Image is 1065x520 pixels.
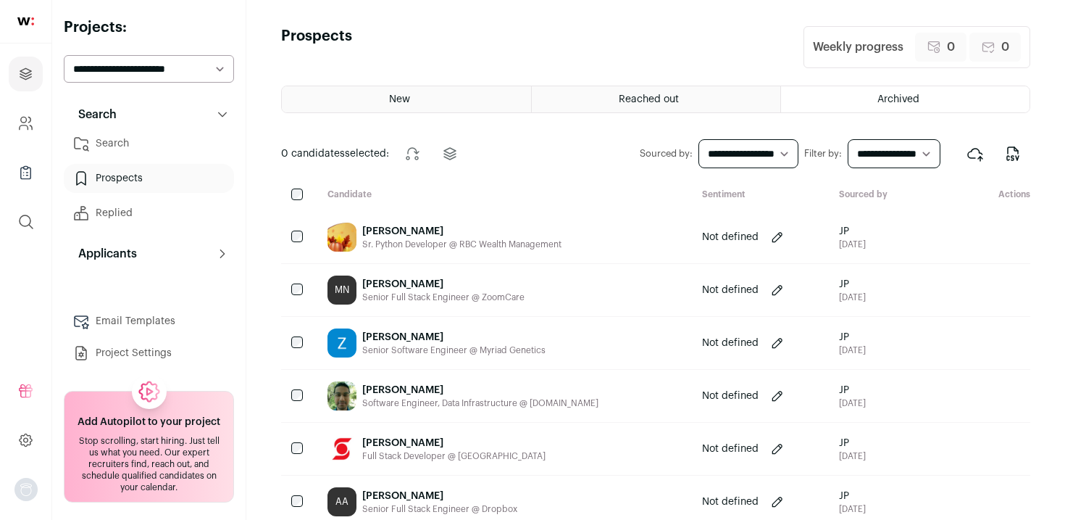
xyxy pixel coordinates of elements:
[804,148,842,160] label: Filter by:
[924,189,1030,202] div: Actions
[702,495,759,509] p: Not defined
[839,489,866,503] span: JP
[640,148,693,160] label: Sourced by:
[9,57,43,91] a: Projects
[702,442,759,456] p: Not defined
[362,277,525,292] div: [PERSON_NAME]
[64,307,234,336] a: Email Templates
[702,336,759,350] p: Not defined
[839,344,866,356] span: [DATE]
[362,330,546,344] div: [PERSON_NAME]
[14,478,38,501] button: Open dropdown
[64,100,234,129] button: Search
[839,397,866,409] span: [DATE]
[73,435,225,493] div: Stop scrolling, start hiring. Just tell us what you need. Our expert recruiters find, reach out, ...
[281,146,389,161] span: selected:
[702,389,759,403] p: Not defined
[362,397,598,409] div: Software Engineer, Data Infrastructure @ [DOMAIN_NAME]
[690,189,827,202] div: Sentiment
[362,344,546,356] div: Senior Software Engineer @ Myriad Genetics
[327,329,356,358] img: 3b3a440718edc3589eaabe818d0e378a2876007c3b9b9debd0bba94427af5e41.jpg
[839,503,866,515] span: [DATE]
[64,339,234,368] a: Project Settings
[702,230,759,244] p: Not defined
[64,199,234,228] a: Replied
[362,503,517,515] div: Senior Full Stack Engineer @ Dropbox
[839,292,866,303] span: [DATE]
[958,136,993,171] button: Export to ATS
[327,487,356,516] div: AA
[9,106,43,141] a: Company and ATS Settings
[327,434,356,463] img: 0c005e7113173b53964709d6c6ae6fc3ca461e08e9bf499f656ba09322ae6a86
[64,391,234,503] a: Add Autopilot to your project Stop scrolling, start hiring. Just tell us what you need. Our exper...
[702,283,759,297] p: Not defined
[362,224,561,239] div: [PERSON_NAME]
[362,292,525,303] div: Senior Full Stack Engineer @ ZoomCare
[839,330,866,344] span: JP
[9,155,43,190] a: Company Lists
[619,94,679,104] span: Reached out
[362,489,517,503] div: [PERSON_NAME]
[839,383,866,397] span: JP
[839,239,866,250] span: [DATE]
[362,450,546,462] div: Full Stack Developer @ [GEOGRAPHIC_DATA]
[17,17,34,25] img: wellfound-shorthand-0d5821cbd27db2630d0214b213865d53afaa358527fdda9d0ea32b1df1b89c2c.svg
[362,239,561,250] div: Sr. Python Developer @ RBC Wealth Management
[64,129,234,158] a: Search
[281,26,352,68] h1: Prospects
[282,86,531,112] a: New
[362,383,598,397] div: [PERSON_NAME]
[327,276,356,305] div: MN
[64,164,234,193] a: Prospects
[995,136,1030,171] button: Export to CSV
[70,245,137,263] p: Applicants
[839,436,866,450] span: JP
[839,224,866,239] span: JP
[362,436,546,450] div: [PERSON_NAME]
[813,38,903,56] div: Weekly progress
[389,94,410,104] span: New
[1001,38,1009,56] span: 0
[877,94,919,104] span: Archived
[532,86,780,112] a: Reached out
[947,38,955,56] span: 0
[327,223,356,252] img: d0794b5cf43a49acba769c225c8c660e30696d88505731a022551449d419374d
[64,17,234,38] h2: Projects:
[827,189,924,202] div: Sourced by
[316,189,690,202] div: Candidate
[327,381,356,410] img: d1cb84cde432c04bfcba91672e45e65d6fe0ba6685a6ff58f82bbb599b428770
[64,239,234,268] button: Applicants
[839,450,866,462] span: [DATE]
[14,478,38,501] img: nopic.png
[70,106,117,123] p: Search
[281,149,345,159] span: 0 candidates
[839,277,866,292] span: JP
[78,415,220,429] h2: Add Autopilot to your project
